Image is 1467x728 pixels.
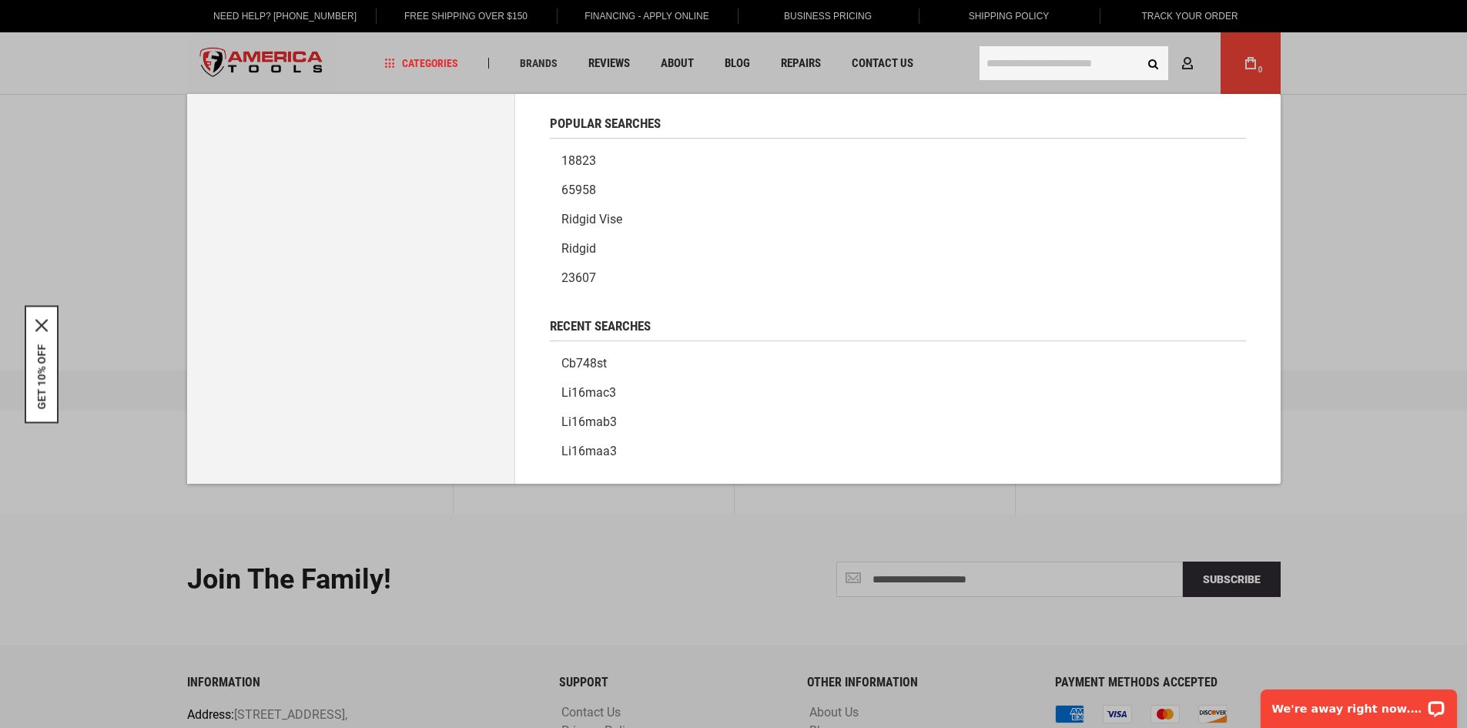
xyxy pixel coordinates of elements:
[550,263,1246,293] a: 23607
[550,146,1246,176] a: 18823
[35,319,48,331] button: Close
[550,408,1246,437] a: li16mab3
[377,53,465,74] a: Categories
[550,117,661,130] span: Popular Searches
[1139,49,1168,78] button: Search
[35,319,48,331] svg: close icon
[550,234,1246,263] a: Ridgid
[550,349,1246,378] a: cb748st
[550,320,651,333] span: Recent Searches
[550,437,1246,466] a: li16maa3
[550,205,1246,234] a: Ridgid vise
[550,176,1246,205] a: 65958
[550,378,1246,408] a: li16mac3
[1251,679,1467,728] iframe: LiveChat chat widget
[35,344,48,409] button: GET 10% OFF
[520,58,558,69] span: Brands
[384,58,458,69] span: Categories
[513,53,564,74] a: Brands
